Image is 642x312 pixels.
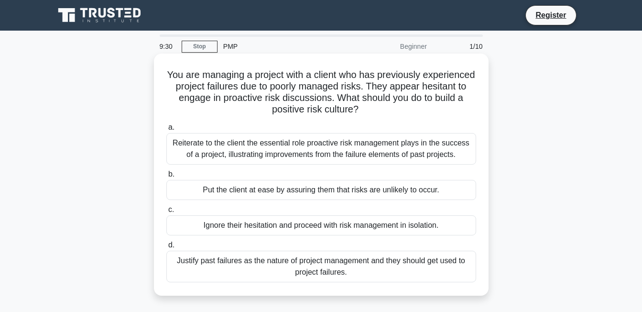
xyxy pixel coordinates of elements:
[166,215,476,235] div: Ignore their hesitation and proceed with risk management in isolation.
[218,37,349,56] div: PMP
[165,69,477,116] h5: You are managing a project with a client who has previously experienced project failures due to p...
[166,251,476,282] div: Justify past failures as the nature of project management and they should get used to project fai...
[166,180,476,200] div: Put the client at ease by assuring them that risks are unlikely to occur.
[168,170,174,178] span: b.
[168,241,174,249] span: d.
[182,41,218,53] a: Stop
[530,9,572,21] a: Register
[168,123,174,131] span: a.
[168,205,174,213] span: c.
[433,37,489,56] div: 1/10
[349,37,433,56] div: Beginner
[166,133,476,165] div: Reiterate to the client the essential role proactive risk management plays in the success of a pr...
[154,37,182,56] div: 9:30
